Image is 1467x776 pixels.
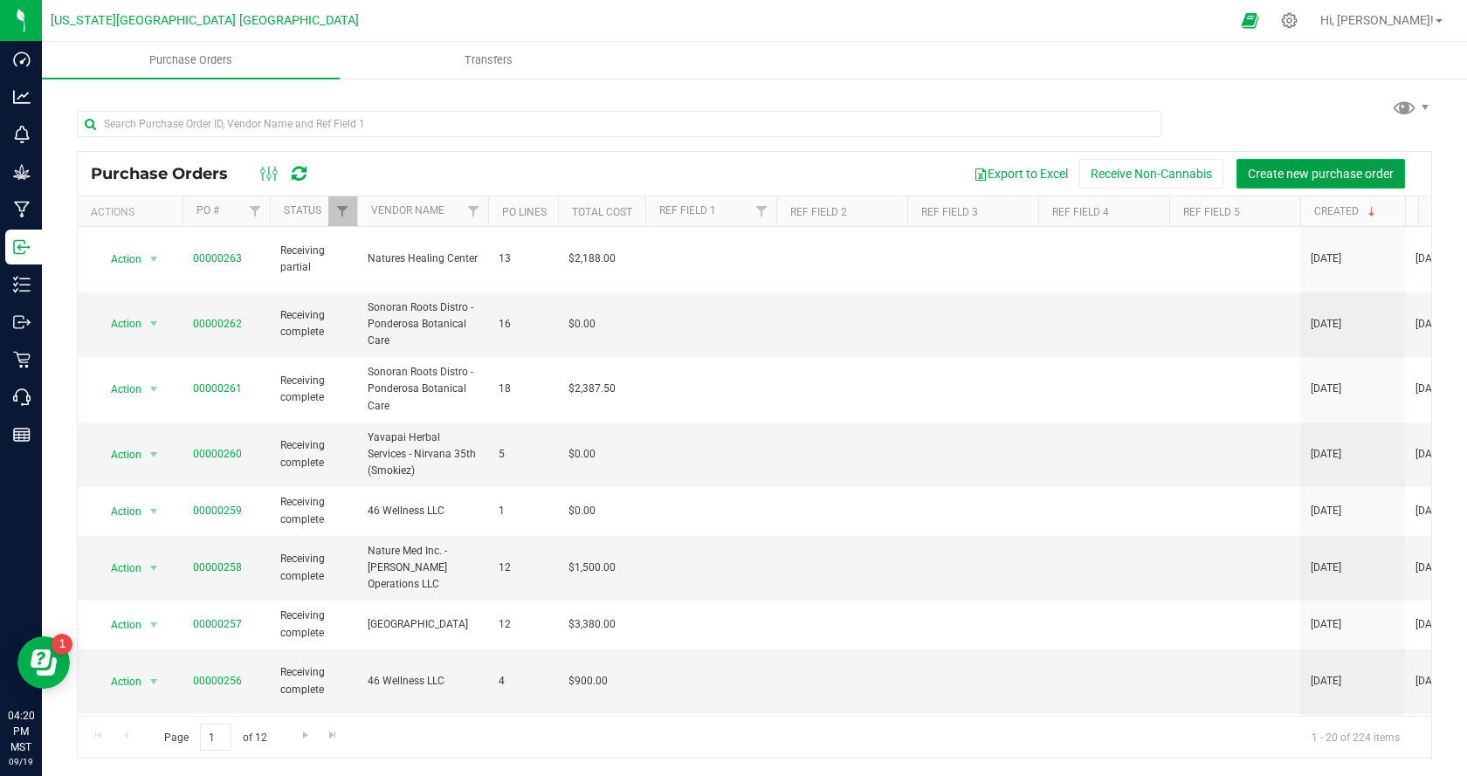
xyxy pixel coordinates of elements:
[568,616,616,633] span: $3,380.00
[659,204,716,216] a: Ref Field 1
[13,163,31,181] inline-svg: Grow
[499,503,548,519] span: 1
[568,673,608,690] span: $900.00
[95,613,142,637] span: Action
[17,636,70,689] iframe: Resource center
[13,88,31,106] inline-svg: Analytics
[284,204,321,216] a: Status
[1248,167,1394,181] span: Create new purchase order
[13,201,31,218] inline-svg: Manufacturing
[499,251,548,267] span: 13
[499,316,548,333] span: 16
[459,196,488,226] a: Filter
[95,247,142,271] span: Action
[13,126,31,143] inline-svg: Monitoring
[193,618,242,630] a: 00000257
[499,381,548,397] span: 18
[143,556,165,580] span: select
[8,708,34,755] p: 04:20 PM MST
[368,429,478,480] span: Yavapai Herbal Services - Nirvana 35th (Smokiez)
[193,382,242,395] a: 00000261
[196,204,219,216] a: PO #
[42,42,340,79] a: Purchase Orders
[126,52,256,68] span: Purchase Orders
[143,377,165,402] span: select
[193,252,242,264] a: 00000263
[293,724,318,747] a: Go to the next page
[1415,381,1446,397] span: [DATE]
[499,446,548,463] span: 5
[1311,446,1341,463] span: [DATE]
[280,373,347,406] span: Receiving complete
[1314,205,1379,217] a: Created
[95,670,142,694] span: Action
[499,616,548,633] span: 12
[280,551,347,584] span: Receiving complete
[1298,724,1414,750] span: 1 - 20 of 224 items
[320,724,346,747] a: Go to the last page
[149,724,281,751] span: Page of 12
[241,196,270,226] a: Filter
[280,437,347,470] span: Receiving complete
[52,634,72,655] iframe: Resource center unread badge
[143,670,165,694] span: select
[568,446,596,463] span: $0.00
[921,206,978,218] a: Ref Field 3
[77,111,1161,137] input: Search Purchase Order ID, Vendor Name and Ref Field 1
[1311,251,1341,267] span: [DATE]
[193,505,242,517] a: 00000259
[143,247,165,271] span: select
[1311,560,1341,576] span: [DATE]
[340,42,637,79] a: Transfers
[368,364,478,415] span: Sonoran Roots Distro - Ponderosa Botanical Care
[568,560,616,576] span: $1,500.00
[280,307,347,340] span: Receiving complete
[1415,251,1446,267] span: [DATE]
[91,206,176,218] div: Actions
[368,251,478,267] span: Natures Healing Center
[1415,503,1446,519] span: [DATE]
[143,443,165,467] span: select
[368,299,478,350] span: Sonoran Roots Distro - Ponderosa Botanical Care
[193,561,242,573] a: 00000258
[1052,206,1109,218] a: Ref Field 4
[8,755,34,768] p: 09/19
[568,251,616,267] span: $2,188.00
[13,51,31,68] inline-svg: Dashboard
[200,724,231,751] input: 1
[95,312,142,336] span: Action
[1415,446,1446,463] span: [DATE]
[1079,159,1223,189] button: Receive Non-Cannabis
[143,613,165,637] span: select
[91,164,245,183] span: Purchase Orders
[1311,673,1341,690] span: [DATE]
[790,206,847,218] a: Ref Field 2
[368,503,478,519] span: 46 Wellness LLC
[13,351,31,368] inline-svg: Retail
[13,313,31,331] inline-svg: Outbound
[962,159,1079,189] button: Export to Excel
[747,196,776,226] a: Filter
[1311,381,1341,397] span: [DATE]
[502,206,547,218] a: PO Lines
[1230,3,1270,38] span: Open Ecommerce Menu
[499,560,548,576] span: 12
[13,388,31,406] inline-svg: Call Center
[51,13,359,28] span: [US_STATE][GEOGRAPHIC_DATA] [GEOGRAPHIC_DATA]
[371,204,444,216] a: Vendor Name
[1415,673,1446,690] span: [DATE]
[280,494,347,527] span: Receiving complete
[143,499,165,524] span: select
[95,499,142,524] span: Action
[13,276,31,293] inline-svg: Inventory
[1320,13,1434,27] span: Hi, [PERSON_NAME]!
[368,543,478,594] span: Nature Med Inc. - [PERSON_NAME] Operations LLC
[368,673,478,690] span: 46 Wellness LLC
[193,448,242,460] a: 00000260
[193,675,242,687] a: 00000256
[499,673,548,690] span: 4
[1236,159,1405,189] button: Create new purchase order
[1311,616,1341,633] span: [DATE]
[568,316,596,333] span: $0.00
